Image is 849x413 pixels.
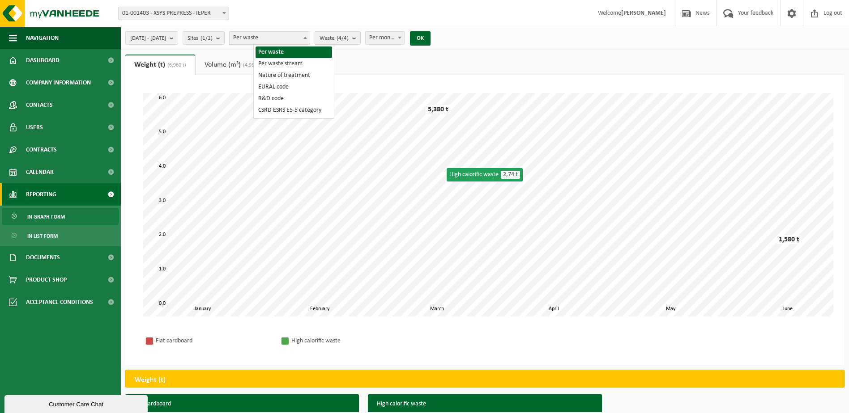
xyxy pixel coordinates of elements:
[26,183,56,206] span: Reporting
[256,81,332,93] li: EURAL code
[119,7,229,20] span: 01-001403 - XSYS PREPRESS - IEPER
[26,72,91,94] span: Company information
[26,291,93,313] span: Acceptance conditions
[229,31,310,45] span: Per waste
[26,269,67,291] span: Product Shop
[26,139,57,161] span: Contracts
[410,31,431,46] button: OK
[501,171,520,179] span: 2,74 t
[126,370,175,390] h2: Weight (t)
[2,227,119,244] a: In list form
[776,235,802,244] div: 1,580 t
[196,55,275,75] a: Volume (m³)
[165,63,186,68] span: (6,960 t)
[2,208,119,225] a: In graph form
[241,63,266,68] span: (4,980 m³)
[125,55,195,75] a: Weight (t)
[320,32,349,45] span: Waste
[256,105,332,116] li: CSRD ESRS E5-5 category
[156,335,272,346] div: Flat cardboard
[337,35,349,41] count: (4/4)
[130,32,166,45] span: [DATE] - [DATE]
[27,208,65,225] span: In graph form
[426,105,451,114] div: 5,380 t
[125,31,178,45] button: [DATE] - [DATE]
[447,168,523,181] div: High calorific waste
[256,70,332,81] li: Nature of treatment
[366,32,404,44] span: Per month
[256,58,332,70] li: Per waste stream
[291,335,408,346] div: High calorific waste
[201,35,213,41] count: (1/1)
[26,116,43,139] span: Users
[26,161,54,183] span: Calendar
[365,31,405,45] span: Per month
[27,228,58,244] span: In list form
[256,93,332,105] li: R&D code
[4,393,149,413] iframe: chat widget
[26,94,53,116] span: Contacts
[621,10,666,17] strong: [PERSON_NAME]
[26,246,60,269] span: Documents
[26,49,60,72] span: Dashboard
[183,31,225,45] button: Sites(1/1)
[315,31,361,45] button: Waste(4/4)
[26,27,59,49] span: Navigation
[118,7,229,20] span: 01-001403 - XSYS PREPRESS - IEPER
[188,32,213,45] span: Sites
[256,46,332,58] li: Per waste
[230,32,310,44] span: Per waste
